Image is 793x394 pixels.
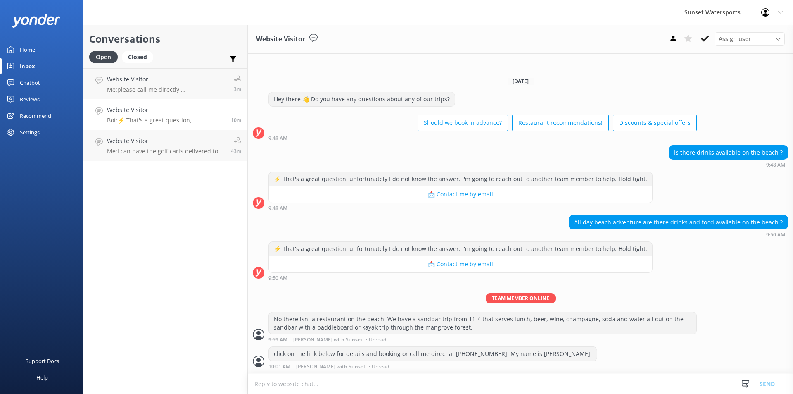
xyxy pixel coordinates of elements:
[20,58,35,74] div: Inbox
[368,364,389,369] span: • Unread
[107,117,225,124] p: Bot: ⚡ That's a great question, unfortunately I do not know the answer. I'm going to reach out to...
[269,186,652,203] button: 📩 Contact me by email
[715,32,785,45] div: Assign User
[296,364,366,369] span: [PERSON_NAME] with Sunset
[36,369,48,386] div: Help
[268,135,697,141] div: 08:48am 17-Aug-2025 (UTC -05:00) America/Cancun
[269,256,652,272] button: 📩 Contact me by email
[231,117,241,124] span: 08:50am 17-Aug-2025 (UTC -05:00) America/Cancun
[89,31,241,47] h2: Conversations
[418,115,508,131] button: Should we book in advance?
[83,130,247,161] a: Website VisitorMe:I can have the golf carts delivered to you if you like. Please call me at [PHON...
[83,99,247,130] a: Website VisitorBot:⚡ That's a great question, unfortunately I do not know the answer. I'm going t...
[83,68,247,99] a: Website VisitorMe:please call me directly. [PERSON_NAME] at [PHONE_NUMBER]3m
[107,86,228,93] p: Me: please call me directly. [PERSON_NAME] at [PHONE_NUMBER]
[20,74,40,91] div: Chatbot
[719,34,751,43] span: Assign user
[669,146,788,160] div: Is there drinks available on the beach ?
[107,136,225,146] h4: Website Visitor
[508,78,534,85] span: [DATE]
[268,276,287,281] strong: 9:50 AM
[234,86,241,93] span: 08:57am 17-Aug-2025 (UTC -05:00) America/Cancun
[512,115,609,131] button: Restaurant recommendations!
[486,293,556,303] span: Team member online
[293,337,363,342] span: [PERSON_NAME] with Sunset
[269,347,597,361] div: click on the link below for details and booking or call me direct at [PHONE_NUMBER]. My name is [...
[569,215,788,229] div: All day beach adventure are there drinks and food available on the beach ?
[107,148,225,155] p: Me: I can have the golf carts delivered to you if you like. Please call me at [PHONE_NUMBER]. My ...
[89,51,118,63] div: Open
[20,91,40,107] div: Reviews
[12,14,60,27] img: yonder-white-logo.png
[613,115,697,131] button: Discounts & special offers
[89,52,122,61] a: Open
[268,364,290,369] strong: 10:01 AM
[268,363,597,369] div: 09:01am 17-Aug-2025 (UTC -05:00) America/Cancun
[669,162,788,167] div: 08:48am 17-Aug-2025 (UTC -05:00) America/Cancun
[122,52,157,61] a: Closed
[269,92,455,106] div: Hey there 👋 Do you have any questions about any of our trips?
[107,105,225,115] h4: Website Visitor
[268,337,287,342] strong: 9:59 AM
[569,232,788,237] div: 08:50am 17-Aug-2025 (UTC -05:00) America/Cancun
[268,205,653,211] div: 08:48am 17-Aug-2025 (UTC -05:00) America/Cancun
[231,148,241,155] span: 08:17am 17-Aug-2025 (UTC -05:00) America/Cancun
[268,206,287,211] strong: 9:48 AM
[269,242,652,256] div: ⚡ That's a great question, unfortunately I do not know the answer. I'm going to reach out to anot...
[107,75,228,84] h4: Website Visitor
[20,124,40,141] div: Settings
[20,107,51,124] div: Recommend
[269,172,652,186] div: ⚡ That's a great question, unfortunately I do not know the answer. I'm going to reach out to anot...
[269,312,696,334] div: No there isnt a restaurant on the beach. We have a sandbar trip from 11-4 that serves lunch, beer...
[766,232,785,237] strong: 9:50 AM
[26,353,59,369] div: Support Docs
[256,34,305,45] h3: Website Visitor
[366,337,386,342] span: • Unread
[20,41,35,58] div: Home
[766,162,785,167] strong: 9:48 AM
[268,275,653,281] div: 08:50am 17-Aug-2025 (UTC -05:00) America/Cancun
[122,51,153,63] div: Closed
[268,337,697,342] div: 08:59am 17-Aug-2025 (UTC -05:00) America/Cancun
[268,136,287,141] strong: 9:48 AM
